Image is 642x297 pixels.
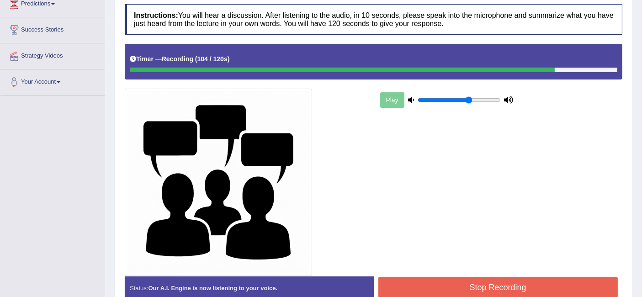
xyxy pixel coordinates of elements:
[0,69,105,92] a: Your Account
[148,285,277,292] strong: Our A.I. Engine is now listening to your voice.
[0,17,105,40] a: Success Stories
[134,11,178,19] b: Instructions:
[195,55,197,63] b: (
[0,43,105,66] a: Strategy Videos
[197,55,228,63] b: 104 / 120s
[125,4,622,35] h4: You will hear a discussion. After listening to the audio, in 10 seconds, please speak into the mi...
[130,56,229,63] h5: Timer —
[162,55,193,63] b: Recording
[228,55,230,63] b: )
